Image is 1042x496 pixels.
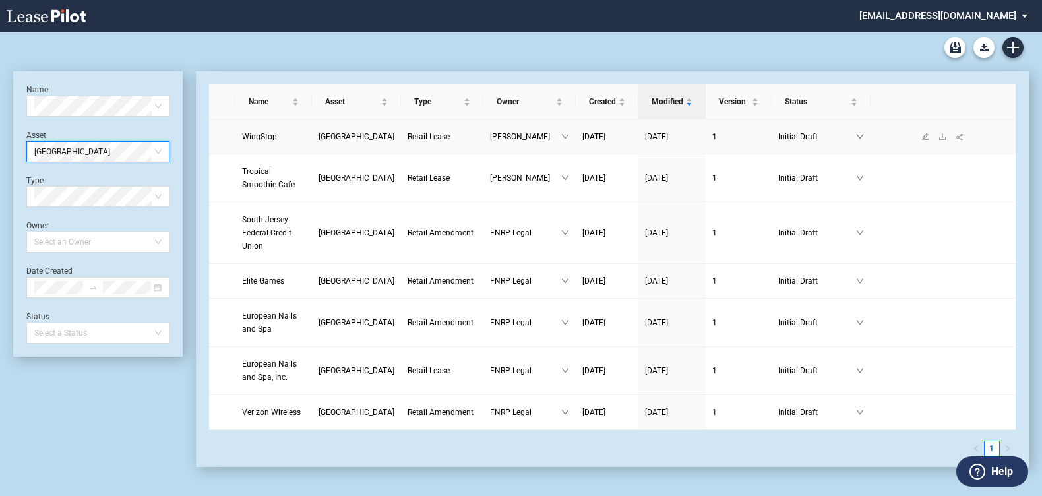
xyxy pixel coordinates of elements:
button: left [968,441,984,456]
a: [GEOGRAPHIC_DATA] [319,130,394,143]
a: Archive [944,37,965,58]
span: Version [719,95,749,108]
span: Initial Draft [778,171,856,185]
a: [DATE] [645,274,699,288]
th: Created [576,84,638,119]
span: [DATE] [645,318,668,327]
a: Retail Amendment [408,406,477,419]
span: share-alt [956,133,965,142]
th: Modified [638,84,706,119]
a: Retail Amendment [408,316,477,329]
span: FNRP Legal [490,364,561,377]
span: Loyal Plaza [319,228,394,237]
span: Asset [325,95,379,108]
label: Asset [26,131,46,140]
span: Retail Amendment [408,228,474,237]
span: Created [589,95,616,108]
a: 1 [712,226,765,239]
span: [DATE] [582,276,605,286]
span: European Nails and Spa [242,311,297,334]
a: Retail Amendment [408,274,477,288]
span: Type [414,95,461,108]
a: 1 [712,406,765,419]
button: right [1000,441,1016,456]
span: Loyal Plaza [319,173,394,183]
span: 1 [712,132,717,141]
a: WingStop [242,130,305,143]
a: [DATE] [582,316,632,329]
span: Retail Lease [408,173,450,183]
span: FNRP Legal [490,274,561,288]
span: [DATE] [582,318,605,327]
span: FNRP Legal [490,316,561,329]
a: [DATE] [645,364,699,377]
a: Tropical Smoothie Cafe [242,165,305,191]
span: down [561,408,569,416]
a: [GEOGRAPHIC_DATA] [319,364,394,377]
a: [DATE] [645,316,699,329]
span: down [561,133,569,140]
a: [DATE] [582,406,632,419]
button: Download Blank Form [973,37,995,58]
span: Retail Lease [408,132,450,141]
span: [DATE] [582,132,605,141]
a: Retail Lease [408,171,477,185]
span: Initial Draft [778,316,856,329]
label: Date Created [26,266,73,276]
span: down [561,319,569,326]
label: Status [26,312,49,321]
a: [GEOGRAPHIC_DATA] [319,226,394,239]
span: down [856,319,864,326]
li: Next Page [1000,441,1016,456]
label: Name [26,85,48,94]
span: Retail Amendment [408,276,474,286]
a: 1 [712,364,765,377]
a: 1 [712,130,765,143]
span: Retail Amendment [408,318,474,327]
a: South Jersey Federal Credit Union [242,213,305,253]
th: Asset [312,84,401,119]
th: Version [706,84,772,119]
span: Verizon Wireless [242,408,301,417]
md-menu: Download Blank Form List [969,37,998,58]
span: 1 [712,228,717,237]
span: Loyal Plaza [319,132,394,141]
a: 1 [985,441,999,456]
span: down [856,408,864,416]
a: [GEOGRAPHIC_DATA] [319,171,394,185]
a: Retail Lease [408,364,477,377]
a: European Nails and Spa, Inc. [242,357,305,384]
span: down [856,229,864,237]
th: Type [401,84,483,119]
span: Loyal Plaza [319,276,394,286]
span: [DATE] [582,366,605,375]
span: [PERSON_NAME] [490,171,561,185]
a: [GEOGRAPHIC_DATA] [319,274,394,288]
span: [DATE] [645,366,668,375]
span: [DATE] [582,173,605,183]
a: Retail Lease [408,130,477,143]
span: swap-right [88,283,98,292]
span: Loyal Plaza [34,142,162,162]
a: [DATE] [645,130,699,143]
span: FNRP Legal [490,226,561,239]
a: [DATE] [645,171,699,185]
span: down [856,174,864,182]
a: [DATE] [582,364,632,377]
label: Type [26,176,44,185]
a: [DATE] [645,226,699,239]
span: down [856,133,864,140]
span: Status [785,95,848,108]
span: down [856,367,864,375]
a: [DATE] [645,406,699,419]
span: down [561,277,569,285]
span: Loyal Plaza [319,408,394,417]
span: [DATE] [645,228,668,237]
li: 1 [984,441,1000,456]
span: [DATE] [582,228,605,237]
span: Initial Draft [778,364,856,377]
a: 1 [712,274,765,288]
span: FNRP Legal [490,406,561,419]
span: right [1004,445,1011,452]
span: edit [921,133,929,140]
